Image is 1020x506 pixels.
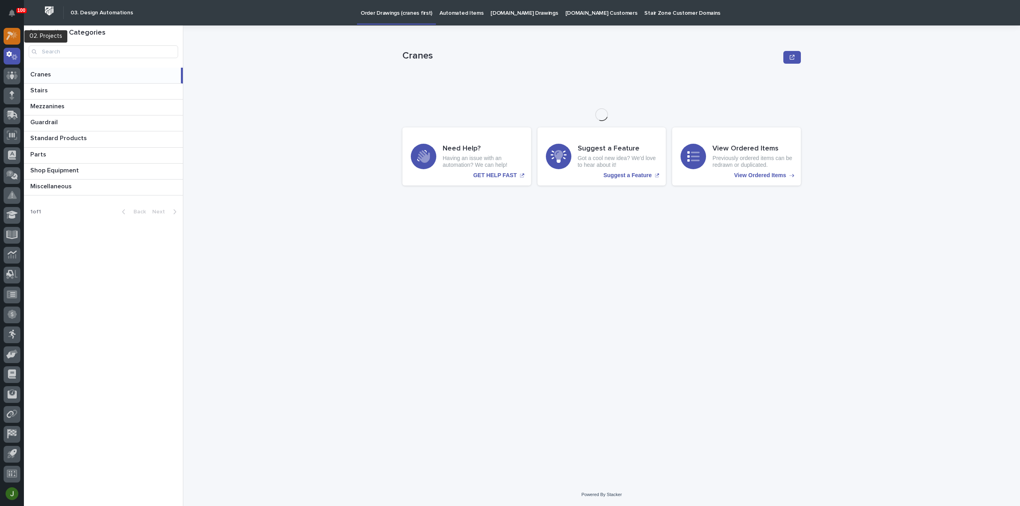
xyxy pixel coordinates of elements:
[402,127,531,186] a: GET HELP FAST
[24,115,183,131] a: GuardrailGuardrail
[578,145,658,153] h3: Suggest a Feature
[30,165,80,174] p: Shop Equipment
[30,133,88,142] p: Standard Products
[443,145,523,153] h3: Need Help?
[24,100,183,115] a: MezzaninesMezzanines
[149,208,183,215] button: Next
[672,127,801,186] a: View Ordered Items
[30,85,49,94] p: Stairs
[24,68,183,84] a: CranesCranes
[30,181,73,190] p: Miscellaneous
[578,155,658,168] p: Got a cool new idea? We'd love to hear about it!
[24,164,183,180] a: Shop EquipmentShop Equipment
[734,172,786,179] p: View Ordered Items
[473,172,517,179] p: GET HELP FAST
[30,149,48,158] p: Parts
[152,209,170,215] span: Next
[712,155,792,168] p: Previously ordered items can be redrawn or duplicated.
[30,69,53,78] p: Cranes
[443,155,523,168] p: Having an issue with an automation? We can help!
[581,492,622,497] a: Powered By Stacker
[24,131,183,147] a: Standard ProductsStandard Products
[4,485,20,502] button: users-avatar
[24,180,183,195] a: MiscellaneousMiscellaneous
[42,4,57,18] img: Workspace Logo
[24,84,183,100] a: StairsStairs
[116,208,149,215] button: Back
[29,45,178,58] input: Search
[129,209,146,215] span: Back
[537,127,666,186] a: Suggest a Feature
[24,202,47,222] p: 1 of 1
[29,29,178,37] h1: Automation Categories
[603,172,651,179] p: Suggest a Feature
[71,10,133,16] h2: 03. Design Automations
[4,5,20,21] button: Notifications
[24,148,183,164] a: PartsParts
[402,50,780,62] p: Cranes
[18,8,25,13] p: 100
[30,101,66,110] p: Mezzanines
[712,145,792,153] h3: View Ordered Items
[10,10,20,22] div: Notifications100
[30,117,59,126] p: Guardrail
